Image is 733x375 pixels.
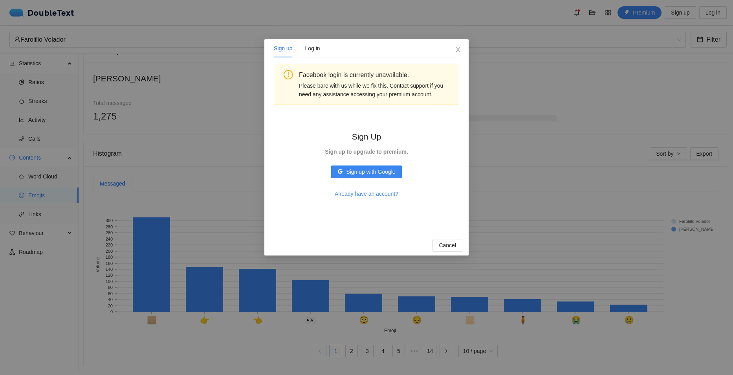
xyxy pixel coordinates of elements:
span: Sign up with Google [346,167,395,176]
div: Please bare with us while we fix this. Contact support if you need any assistance accessing your ... [299,81,453,99]
div: Facebook login is currently unavailable. [299,70,453,80]
span: close [455,46,461,53]
button: Cancel [432,239,462,252]
span: Already have an account? [335,189,398,198]
div: Sign up [274,44,292,53]
strong: Sign up to upgrade to premium. [325,149,408,155]
h2: Sign Up [325,130,408,143]
span: Cancel [439,241,456,250]
span: google [337,169,343,175]
span: exclamation-circle [284,70,293,79]
div: Log in [305,44,320,53]
button: Already have an account? [328,187,405,200]
button: Close [447,39,469,61]
button: googleSign up with Google [331,165,401,178]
